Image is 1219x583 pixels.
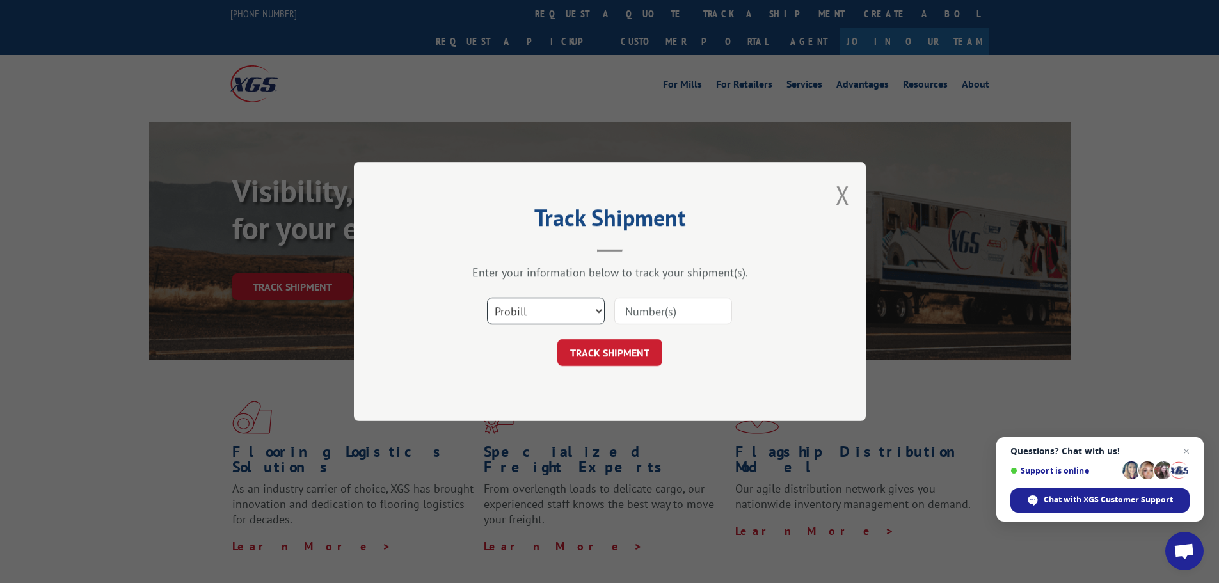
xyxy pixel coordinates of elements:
[418,209,802,233] h2: Track Shipment
[1010,466,1118,475] span: Support is online
[557,339,662,366] button: TRACK SHIPMENT
[836,178,850,212] button: Close modal
[1044,494,1173,506] span: Chat with XGS Customer Support
[614,298,732,324] input: Number(s)
[1010,446,1190,456] span: Questions? Chat with us!
[1165,532,1204,570] div: Open chat
[418,265,802,280] div: Enter your information below to track your shipment(s).
[1179,443,1194,459] span: Close chat
[1010,488,1190,513] div: Chat with XGS Customer Support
